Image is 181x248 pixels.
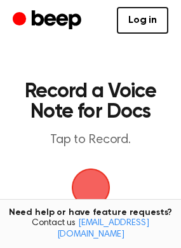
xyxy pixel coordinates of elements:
[13,8,84,33] a: Beep
[23,132,158,148] p: Tap to Record.
[117,7,168,34] a: Log in
[23,81,158,122] h1: Record a Voice Note for Docs
[57,219,149,239] a: [EMAIL_ADDRESS][DOMAIN_NAME]
[72,169,110,207] img: Beep Logo
[8,218,173,240] span: Contact us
